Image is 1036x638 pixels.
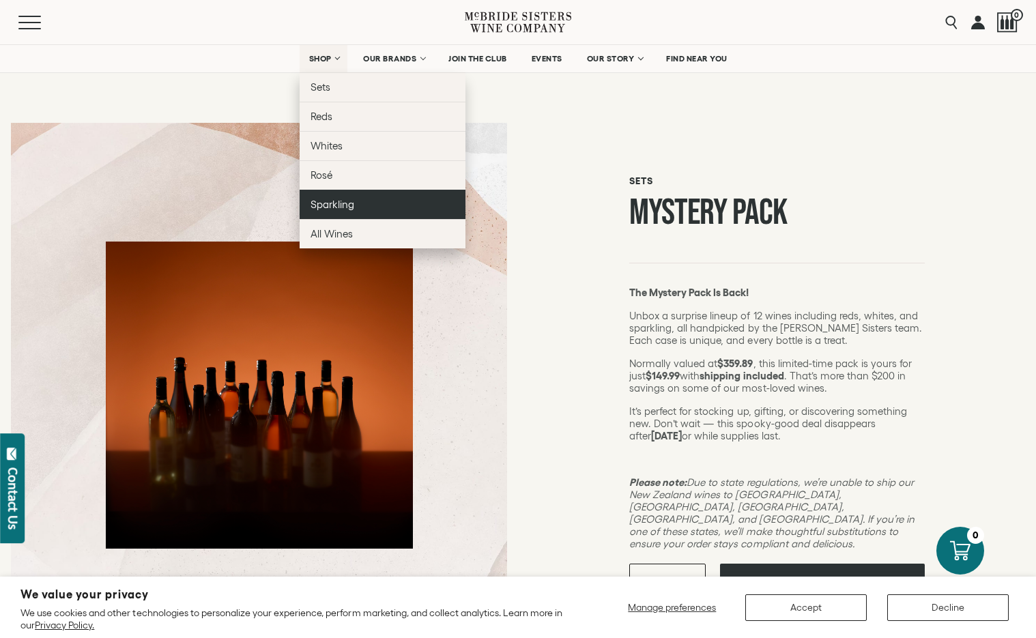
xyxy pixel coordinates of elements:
button: Manage preferences [620,594,725,621]
p: We use cookies and other technologies to personalize your experience, perform marketing, and coll... [20,607,570,631]
span: Reds [311,111,332,122]
a: Rosé [300,160,465,190]
p: It’s perfect for stocking up, gifting, or discovering something new. Don’t wait — this spooky-goo... [629,405,925,442]
strong: [DATE] [651,430,682,441]
a: JOIN THE CLUB [440,45,516,72]
strong: shipping included [700,370,783,381]
h2: We value your privacy [20,589,570,600]
a: OUR STORY [578,45,651,72]
span: Manage preferences [628,602,716,613]
button: Add To Cart - $149.99 [720,564,925,598]
a: Sparkling [300,190,465,219]
h6: Sets [629,175,925,187]
span: 1 [665,576,669,585]
button: Mobile Menu Trigger [18,16,68,29]
a: FIND NEAR YOU [657,45,736,72]
span: Add To Cart - [775,570,835,590]
a: Sets [300,72,465,102]
span: JOIN THE CLUB [448,54,507,63]
div: 0 [967,527,984,544]
a: Privacy Policy. [35,620,94,630]
span: OUR STORY [587,54,635,63]
em: Due to state regulations, we’re unable to ship our New Zealand wines to [GEOGRAPHIC_DATA], [GEOGR... [629,476,915,549]
span: FIND NEAR YOU [666,54,728,63]
a: SHOP [300,45,347,72]
span: Whites [311,140,343,151]
p: Unbox a surprise lineup of 12 wines including reds, whites, and sparkling, all handpicked by the ... [629,310,925,347]
a: Reds [300,102,465,131]
button: Decline [887,594,1009,621]
span: All Wines [311,228,353,240]
button: Accept [745,594,867,621]
span: Sparkling [311,199,354,210]
span: Sets [311,81,330,93]
strong: $359.89 [717,358,753,369]
span: Rosé [311,169,332,181]
h1: Mystery Pack [629,195,925,230]
strong: The Mystery Pack Is Back! [629,287,749,298]
div: Contact Us [6,467,20,530]
span: EVENTS [532,54,562,63]
a: OUR BRANDS [354,45,433,72]
span: 0 [1011,9,1023,21]
strong: Please note: [629,476,687,488]
a: Whites [300,131,465,160]
a: EVENTS [523,45,571,72]
strong: $149.99 [646,370,680,381]
span: SHOP [308,54,332,63]
span: $149.99 [839,570,870,590]
p: Normally valued at , this limited-time pack is yours for just with . That’s more than $200 in sav... [629,358,925,394]
span: OUR BRANDS [363,54,416,63]
a: All Wines [300,219,465,248]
